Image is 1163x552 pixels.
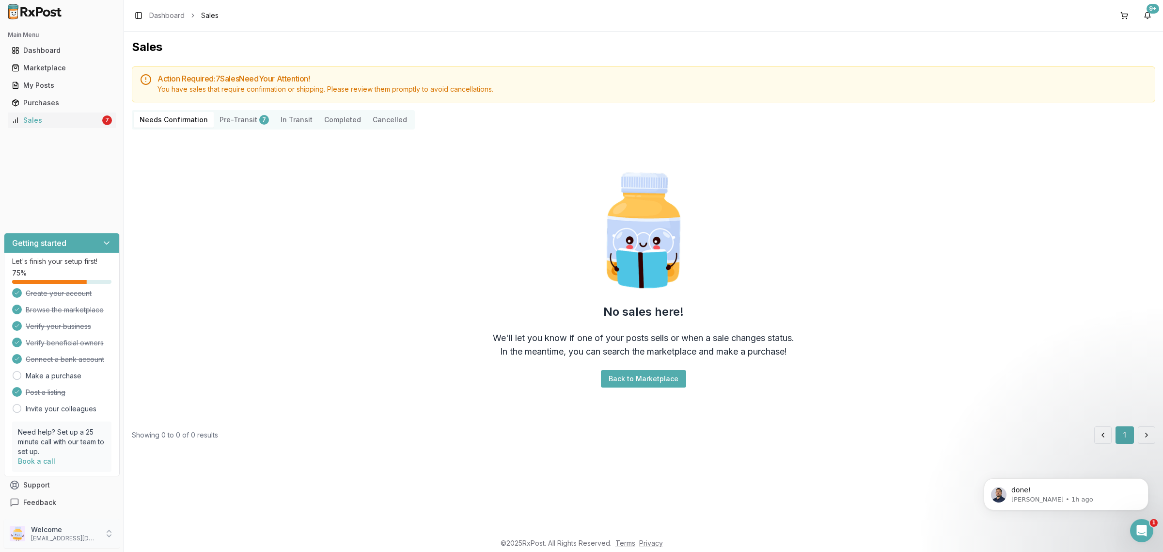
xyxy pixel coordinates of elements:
[132,430,218,440] div: Showing 0 to 0 of 0 results
[12,237,66,249] h3: Getting started
[12,98,112,108] div: Purchases
[615,539,635,547] a: Terms
[157,84,1147,94] div: You have sales that require confirmation or shipping. Please review them promptly to avoid cancel...
[132,39,1155,55] h1: Sales
[4,43,120,58] button: Dashboard
[31,525,98,535] p: Welcome
[12,115,100,125] div: Sales
[4,494,120,511] button: Feedback
[493,331,794,345] div: We'll let you know if one of your posts sells or when a sale changes status.
[4,4,66,19] img: RxPost Logo
[8,77,116,94] a: My Posts
[639,539,663,547] a: Privacy
[969,458,1163,526] iframe: Intercom notifications message
[259,115,269,125] div: 7
[102,115,112,125] div: 7
[12,81,112,90] div: My Posts
[10,526,25,541] img: User avatar
[4,95,120,111] button: Purchases
[4,78,120,93] button: My Posts
[1150,519,1158,527] span: 1
[18,457,55,465] a: Book a call
[26,371,81,381] a: Make a purchase
[12,46,112,55] div: Dashboard
[201,11,219,20] span: Sales
[581,168,706,292] img: Smart Pill Bottle
[26,305,104,315] span: Browse the marketplace
[12,63,112,73] div: Marketplace
[367,112,413,128] button: Cancelled
[12,268,27,278] span: 75 %
[1116,426,1134,444] button: 1
[26,338,104,348] span: Verify beneficial owners
[500,345,787,358] div: In the meantime, you can search the marketplace and make a purchase!
[603,304,684,320] h2: No sales here!
[8,112,116,129] a: Sales7
[26,404,96,414] a: Invite your colleagues
[214,112,275,128] button: Pre-Transit
[12,257,111,266] p: Let's finish your setup first!
[8,31,116,39] h2: Main Menu
[1147,4,1159,14] div: 9+
[134,112,214,128] button: Needs Confirmation
[8,94,116,112] a: Purchases
[4,113,120,128] button: Sales7
[26,289,92,298] span: Create your account
[26,388,65,397] span: Post a listing
[275,112,318,128] button: In Transit
[31,535,98,542] p: [EMAIL_ADDRESS][DOMAIN_NAME]
[601,370,686,388] button: Back to Marketplace
[149,11,185,20] a: Dashboard
[157,75,1147,82] h5: Action Required: 7 Sale s Need Your Attention!
[23,498,56,507] span: Feedback
[149,11,219,20] nav: breadcrumb
[26,322,91,331] span: Verify your business
[1140,8,1155,23] button: 9+
[8,42,116,59] a: Dashboard
[318,112,367,128] button: Completed
[18,427,106,456] p: Need help? Set up a 25 minute call with our team to set up.
[4,476,120,494] button: Support
[1130,519,1153,542] iframe: Intercom live chat
[26,355,104,364] span: Connect a bank account
[8,59,116,77] a: Marketplace
[4,60,120,76] button: Marketplace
